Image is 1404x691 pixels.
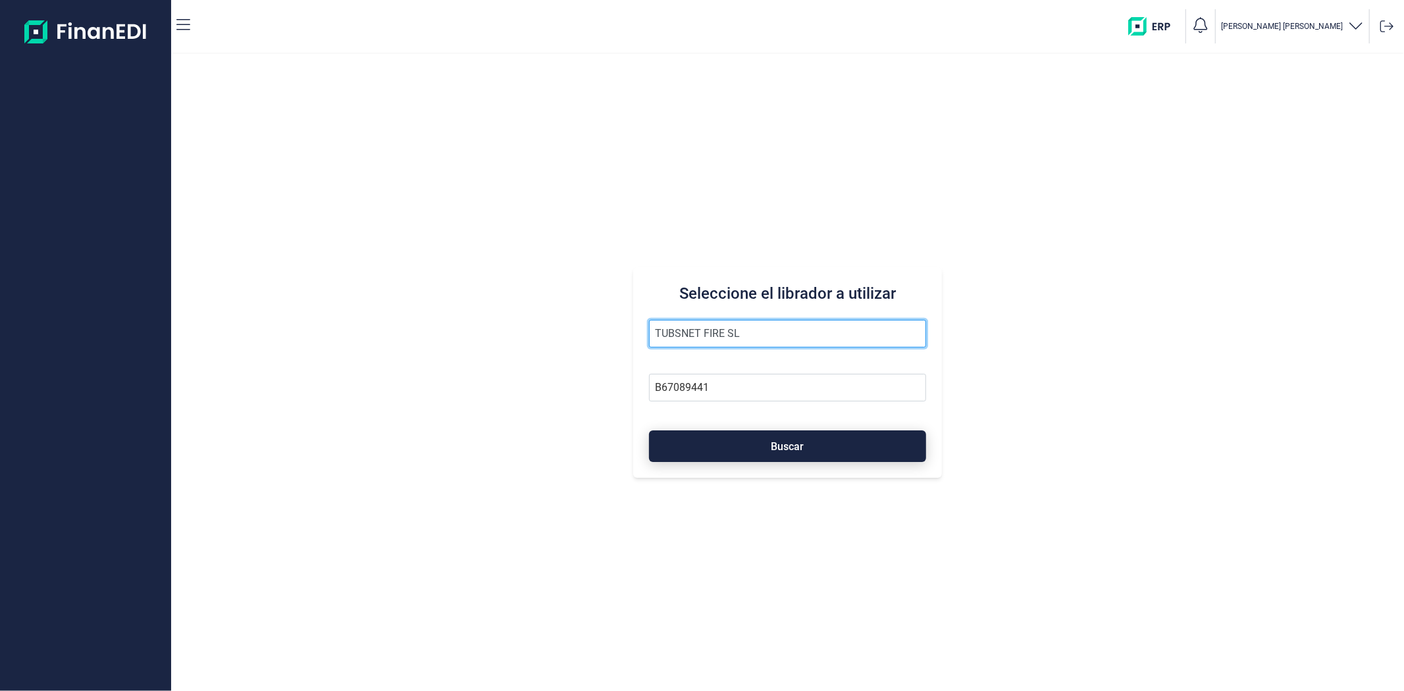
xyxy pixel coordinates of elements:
[649,320,925,347] input: Seleccione la razón social
[771,442,804,451] span: Buscar
[1128,17,1180,36] img: erp
[1221,21,1343,32] p: [PERSON_NAME] [PERSON_NAME]
[649,283,925,304] h3: Seleccione el librador a utilizar
[1221,17,1364,36] button: [PERSON_NAME] [PERSON_NAME]
[24,11,147,53] img: Logo de aplicación
[649,430,925,462] button: Buscar
[649,374,925,401] input: Busque por NIF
